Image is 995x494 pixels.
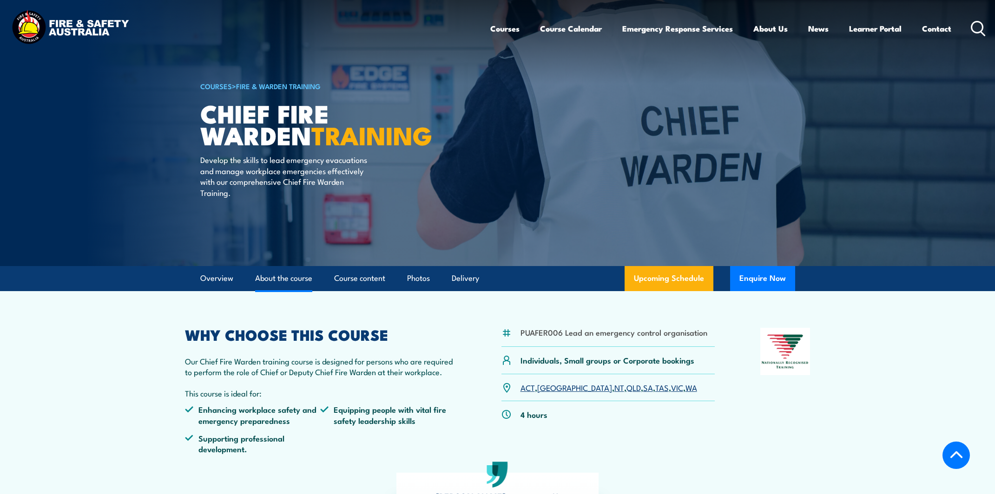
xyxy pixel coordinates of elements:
[808,16,829,41] a: News
[521,409,547,420] p: 4 hours
[200,81,232,91] a: COURSES
[614,382,624,393] a: NT
[185,328,456,341] h2: WHY CHOOSE THIS COURSE
[671,382,683,393] a: VIC
[320,404,456,426] li: Equipping people with vital fire safety leadership skills
[537,382,612,393] a: [GEOGRAPHIC_DATA]
[521,382,697,393] p: , , , , , , ,
[185,433,321,455] li: Supporting professional development.
[849,16,902,41] a: Learner Portal
[334,266,385,291] a: Course content
[521,355,694,365] p: Individuals, Small groups or Corporate bookings
[200,154,370,198] p: Develop the skills to lead emergency evacuations and manage workplace emergencies effectively wit...
[626,382,641,393] a: QLD
[655,382,669,393] a: TAS
[521,382,535,393] a: ACT
[185,388,456,398] p: This course is ideal for:
[236,81,321,91] a: Fire & Warden Training
[185,404,321,426] li: Enhancing workplace safety and emergency preparedness
[407,266,430,291] a: Photos
[255,266,312,291] a: About the course
[200,102,430,145] h1: Chief Fire Warden
[730,266,795,291] button: Enquire Now
[200,266,233,291] a: Overview
[922,16,951,41] a: Contact
[540,16,602,41] a: Course Calendar
[200,80,430,91] h6: >
[643,382,653,393] a: SA
[185,356,456,377] p: Our Chief Fire Warden training course is designed for persons who are required to perform the rol...
[311,115,432,154] strong: TRAINING
[760,328,810,375] img: Nationally Recognised Training logo.
[622,16,733,41] a: Emergency Response Services
[490,16,520,41] a: Courses
[452,266,479,291] a: Delivery
[521,327,707,338] li: PUAFER006 Lead an emergency control organisation
[625,266,713,291] a: Upcoming Schedule
[685,382,697,393] a: WA
[753,16,788,41] a: About Us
